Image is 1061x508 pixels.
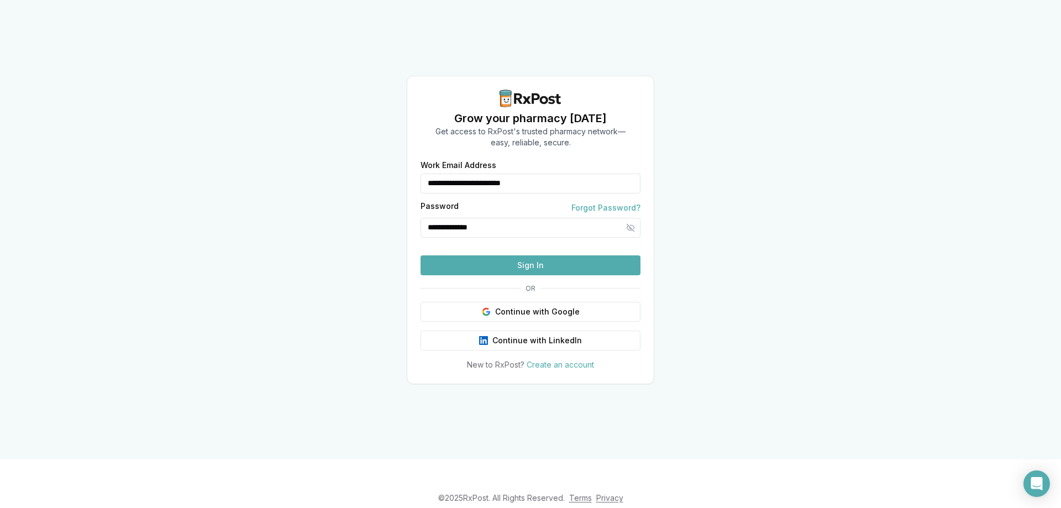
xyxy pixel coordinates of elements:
label: Work Email Address [421,161,640,169]
h1: Grow your pharmacy [DATE] [435,111,626,126]
label: Password [421,202,459,213]
button: Hide password [621,218,640,238]
span: OR [521,284,540,293]
span: New to RxPost? [467,360,524,369]
button: Sign In [421,255,640,275]
a: Terms [569,493,592,502]
a: Privacy [596,493,623,502]
button: Continue with Google [421,302,640,322]
a: Forgot Password? [571,202,640,213]
img: Google [482,307,491,316]
img: LinkedIn [479,336,488,345]
img: RxPost Logo [495,90,566,107]
a: Create an account [527,360,594,369]
p: Get access to RxPost's trusted pharmacy network— easy, reliable, secure. [435,126,626,148]
button: Continue with LinkedIn [421,331,640,350]
div: Open Intercom Messenger [1023,470,1050,497]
